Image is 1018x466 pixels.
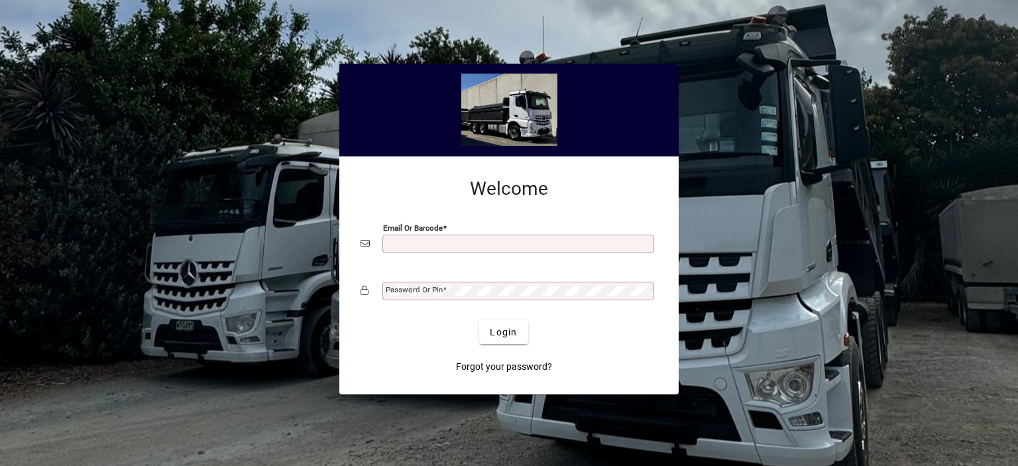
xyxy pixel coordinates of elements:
h2: Welcome [361,178,657,200]
span: Forgot your password? [456,360,552,374]
button: Login [479,320,528,344]
a: Forgot your password? [451,355,557,379]
span: Login [490,325,517,339]
mat-label: Email or Barcode [383,223,443,233]
mat-label: Password or Pin [386,285,443,294]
